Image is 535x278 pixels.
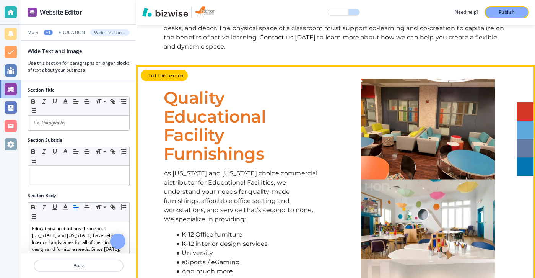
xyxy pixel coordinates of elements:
h3: Need help? [455,9,478,16]
p: Publish [499,9,515,16]
button: Main [28,30,38,35]
button: +1 [44,30,53,35]
h2: Website Editor [40,8,82,17]
button: Wide Text and Image [90,29,130,36]
li: And much more [173,267,324,276]
li: K-12 interior design services [173,239,324,249]
button: Edit This Section [141,70,188,81]
a: Social media link to twitter account [517,121,535,139]
p: As [US_STATE] and [US_STATE] choice commercial distributor for Educational Facilities, we underst... [164,169,324,224]
a: Social media link to linkedin account [517,157,535,176]
li: K-12 Office furniture [173,230,324,239]
a: Social media link to yelp account [517,102,535,121]
h2: Section Title [28,87,55,93]
h2: Section Body [28,192,56,199]
button: EDUCATION [59,30,85,35]
a: Social media link to facebook account [517,139,535,157]
p: Wide Text and Image [94,30,126,35]
p: Back [34,262,123,269]
h2: Wide Text and Image [28,47,82,55]
li: eSports / eGaming [173,258,324,267]
h2: Section Subtitle [28,137,62,144]
img: Your Logo [195,6,215,18]
button: Back [34,260,124,272]
img: editor icon [28,8,37,17]
button: Publish [485,6,529,18]
span: Quality Educational Facility Furnishings [164,87,271,164]
h3: Use this section for paragraphs or longer blocks of text about your business [28,60,130,74]
img: Bizwise Logo [142,8,188,17]
li: University [173,249,324,258]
